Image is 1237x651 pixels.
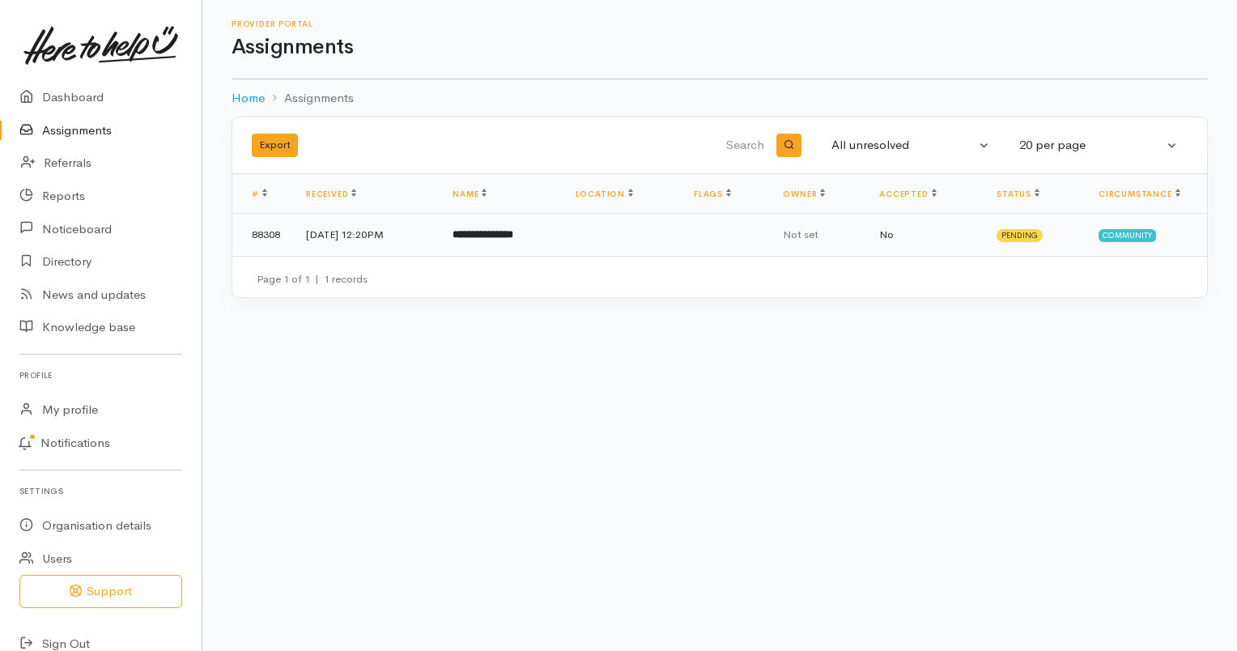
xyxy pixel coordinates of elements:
[453,189,487,199] a: Name
[232,79,1208,117] nav: breadcrumb
[822,130,1000,161] button: All unresolved
[879,228,894,241] span: No
[257,272,368,286] small: Page 1 of 1 1 records
[831,136,976,155] div: All unresolved
[1099,229,1156,242] span: Community
[783,189,825,199] a: Owner
[19,364,182,386] h6: Profile
[576,189,633,199] a: Location
[232,89,265,108] a: Home
[879,189,936,199] a: Accepted
[19,575,182,608] button: Support
[997,189,1039,199] a: Status
[252,134,298,157] button: Export
[19,480,182,502] h6: Settings
[783,228,818,241] span: Not set
[232,36,1208,59] h1: Assignments
[265,89,354,108] li: Assignments
[1010,130,1188,161] button: 20 per page
[997,229,1043,242] span: Pending
[1019,136,1163,155] div: 20 per page
[537,126,767,165] input: Search
[315,272,319,286] span: |
[293,214,440,256] td: [DATE] 12:20PM
[694,189,731,199] a: Flags
[232,214,293,256] td: 88308
[252,189,267,199] a: #
[306,189,356,199] a: Received
[1099,189,1180,199] a: Circumstance
[232,19,1208,28] h6: Provider Portal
